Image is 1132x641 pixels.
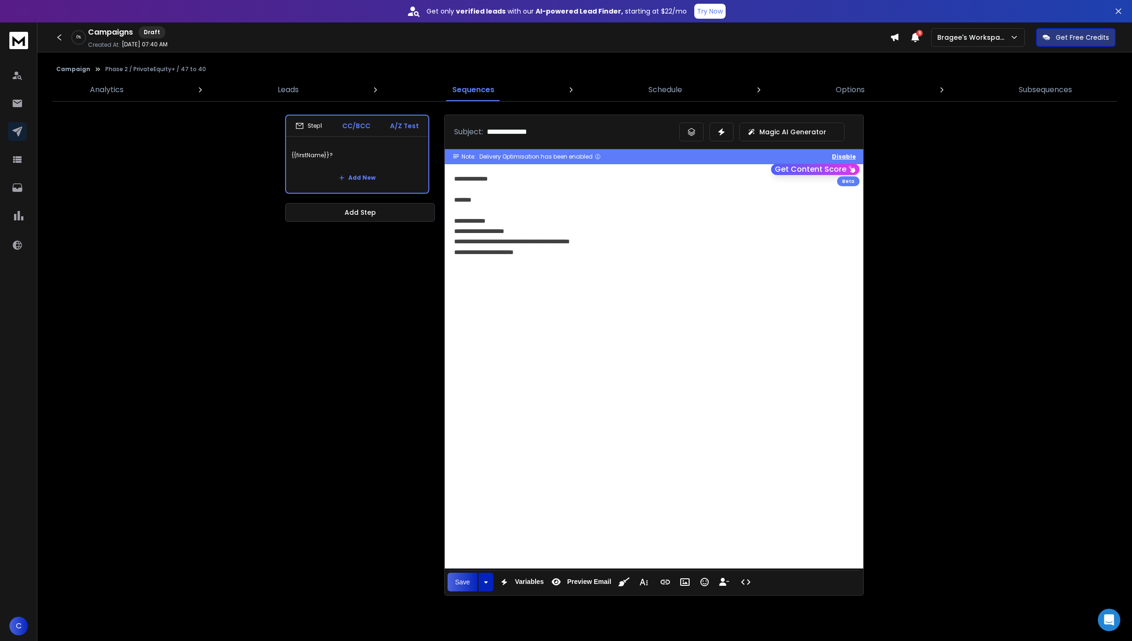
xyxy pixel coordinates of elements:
[448,573,478,591] button: Save
[1056,33,1109,42] p: Get Free Credits
[1098,609,1120,631] div: Open Intercom Messenger
[715,573,733,591] button: Insert Unsubscribe Link
[697,7,723,16] p: Try Now
[836,84,865,95] p: Options
[447,79,500,101] a: Sequences
[1013,79,1078,101] a: Subsequences
[272,79,304,101] a: Leads
[285,115,429,194] li: Step1CC/BCCA/Z Test{{firstName}}?Add New
[454,126,483,138] p: Subject:
[832,153,856,160] button: Disable
[9,617,28,635] button: C
[830,79,870,101] a: Options
[737,573,755,591] button: Code View
[643,79,688,101] a: Schedule
[536,7,623,16] strong: AI-powered Lead Finder,
[696,573,713,591] button: Emoticons
[1036,28,1116,47] button: Get Free Credits
[331,168,383,187] button: Add New
[615,573,633,591] button: Clean HTML
[285,203,435,222] button: Add Step
[426,7,687,16] p: Get only with our starting at $22/mo
[648,84,682,95] p: Schedule
[56,66,90,73] button: Campaign
[771,164,860,175] button: Get Content Score
[452,84,494,95] p: Sequences
[462,153,476,160] span: Note:
[656,573,674,591] button: Insert Link (Ctrl+K)
[676,573,694,591] button: Insert Image (Ctrl+P)
[88,41,120,49] p: Created At:
[837,176,860,186] div: Beta
[916,30,923,36] span: 6
[547,573,613,591] button: Preview Email
[76,35,81,40] p: 0 %
[9,32,28,49] img: logo
[122,41,168,48] p: [DATE] 07:40 AM
[1019,84,1072,95] p: Subsequences
[292,142,423,168] p: {{firstName}}?
[105,66,206,73] p: Phase 2 / PrivateEquity+ / 47 to 40
[937,33,1010,42] p: Bragee's Workspace
[278,84,299,95] p: Leads
[759,127,826,137] p: Magic AI Generator
[635,573,653,591] button: More Text
[456,7,506,16] strong: verified leads
[342,121,370,131] p: CC/BCC
[495,573,546,591] button: Variables
[84,79,129,101] a: Analytics
[513,578,546,586] span: Variables
[565,578,613,586] span: Preview Email
[90,84,124,95] p: Analytics
[295,122,322,130] div: Step 1
[694,4,726,19] button: Try Now
[139,26,165,38] div: Draft
[88,27,133,38] h1: Campaigns
[479,153,601,160] div: Delivery Optimisation has been enabled
[390,121,419,131] p: A/Z Test
[739,123,845,141] button: Magic AI Generator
